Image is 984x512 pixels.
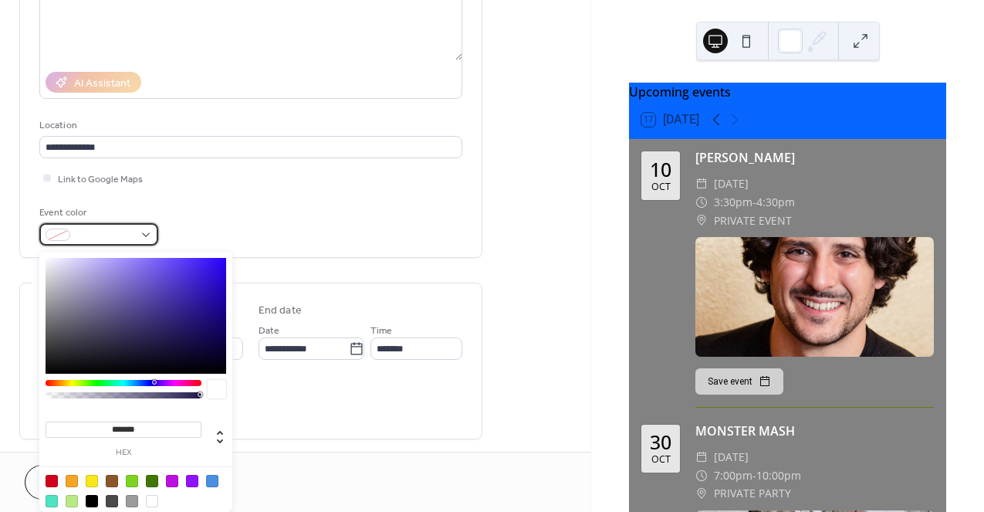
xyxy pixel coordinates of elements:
div: 10 [650,160,671,179]
div: #F5A623 [66,475,78,487]
div: ​ [695,448,708,466]
div: #9B9B9B [126,495,138,507]
div: ​ [695,466,708,485]
div: ​ [695,193,708,212]
span: - [752,466,756,485]
div: #D0021B [46,475,58,487]
span: 3:30pm [714,193,752,212]
label: hex [46,449,201,457]
div: Event color [39,205,155,221]
span: PRIVATE EVENT [714,212,792,230]
div: #FFFFFF [146,495,158,507]
div: #000000 [86,495,98,507]
span: 7:00pm [714,466,752,485]
div: Upcoming events [629,83,946,101]
div: #BD10E0 [166,475,178,487]
span: [DATE] [714,175,749,193]
div: #50E3C2 [46,495,58,507]
div: [PERSON_NAME] [695,148,934,167]
button: Save event [695,368,783,395]
div: #9013FE [186,475,198,487]
span: - [752,193,756,212]
div: #8B572A [106,475,118,487]
div: Oct [651,182,671,192]
span: Link to Google Maps [58,171,143,188]
div: 30 [650,432,671,452]
div: ​ [695,175,708,193]
div: End date [259,303,302,319]
div: #4A4A4A [106,495,118,507]
span: 10:00pm [756,466,801,485]
span: PRIVATE PARTY [714,484,791,503]
div: #F8E71C [86,475,98,487]
span: 4:30pm [756,193,795,212]
button: Cancel [25,465,120,500]
div: ​ [695,212,708,230]
div: Oct [651,455,671,465]
div: Location [39,117,459,134]
span: Time [370,323,392,339]
div: #417505 [146,475,158,487]
div: #4A90E2 [206,475,218,487]
div: #7ED321 [126,475,138,487]
span: [DATE] [714,448,749,466]
span: Date [259,323,279,339]
div: MONSTER MASH [695,422,934,440]
div: #B8E986 [66,495,78,507]
div: ​ [695,484,708,503]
